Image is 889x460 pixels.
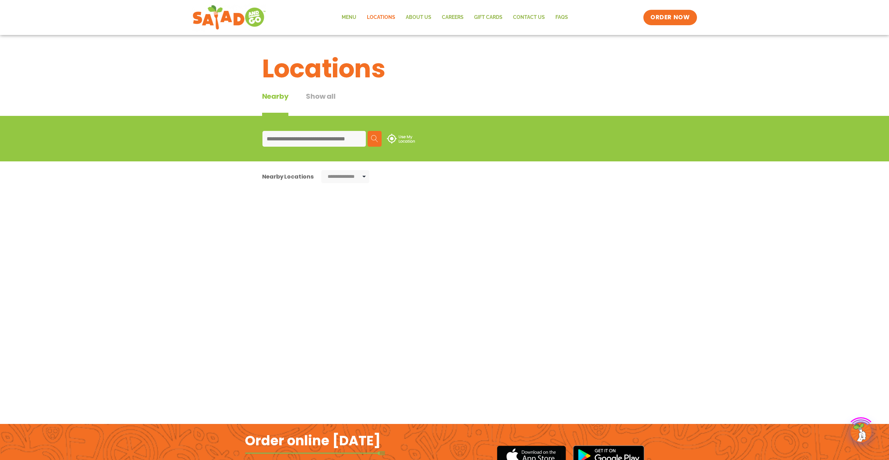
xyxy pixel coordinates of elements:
a: ORDER NOW [643,10,697,25]
img: search.svg [371,135,378,142]
div: Nearby [262,91,289,116]
img: new-SAG-logo-768×292 [192,4,266,32]
span: ORDER NOW [650,13,690,22]
a: Locations [362,9,401,26]
button: Show all [306,91,335,116]
nav: Menu [336,9,573,26]
a: About Us [401,9,437,26]
div: Nearby Locations [262,172,314,181]
div: Tabbed content [262,91,353,116]
a: Menu [336,9,362,26]
a: GIFT CARDS [469,9,508,26]
h1: Locations [262,50,627,88]
a: Contact Us [508,9,550,26]
a: FAQs [550,9,573,26]
h2: Order online [DATE] [245,432,381,449]
img: use-location.svg [387,134,415,144]
img: fork [245,451,385,455]
a: Careers [437,9,469,26]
